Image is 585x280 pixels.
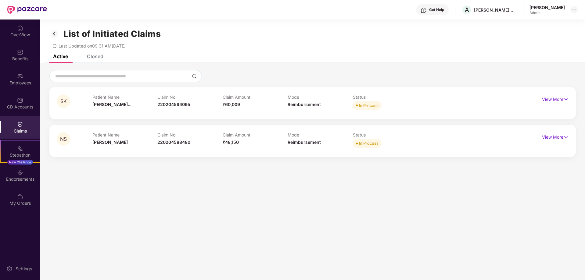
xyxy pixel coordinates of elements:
div: In Process [359,102,379,108]
div: New Challenge [7,160,33,165]
img: svg+xml;base64,PHN2ZyBpZD0iQmVuZWZpdHMiIHhtbG5zPSJodHRwOi8vd3d3LnczLm9yZy8yMDAwL3N2ZyIgd2lkdGg9Ij... [17,49,23,55]
span: Reimbursement [288,102,321,107]
img: svg+xml;base64,PHN2ZyBpZD0iRHJvcGRvd24tMzJ4MzIiIHhtbG5zPSJodHRwOi8vd3d3LnczLm9yZy8yMDAwL3N2ZyIgd2... [572,7,576,12]
p: Status [353,132,418,137]
span: Last Updated on 09:31 AM[DATE] [59,43,126,48]
p: Claim No [157,94,223,100]
img: New Pazcare Logo [7,6,47,14]
span: 220204594095 [157,102,190,107]
span: SK [60,99,67,104]
p: Mode [288,132,353,137]
h1: List of Initiated Claims [63,29,161,39]
span: Reimbursement [288,140,321,145]
img: svg+xml;base64,PHN2ZyBpZD0iQ0RfQWNjb3VudHMiIGRhdGEtbmFtZT0iQ0QgQWNjb3VudHMiIHhtbG5zPSJodHRwOi8vd3... [17,97,23,103]
div: Closed [87,53,103,59]
p: Claim Amount [223,94,288,100]
div: Get Help [429,7,444,12]
div: Admin [529,10,565,15]
img: svg+xml;base64,PHN2ZyBpZD0iRW5kb3JzZW1lbnRzIiB4bWxucz0iaHR0cDovL3d3dy53My5vcmcvMjAwMC9zdmciIHdpZH... [17,169,23,175]
span: [PERSON_NAME]... [92,102,131,107]
p: Mode [288,94,353,100]
span: NS [60,136,67,142]
div: Stepathon [1,152,40,158]
div: [PERSON_NAME] [529,5,565,10]
div: Active [53,53,68,59]
img: svg+xml;base64,PHN2ZyB4bWxucz0iaHR0cDovL3d3dy53My5vcmcvMjAwMC9zdmciIHdpZHRoPSIyMSIgaGVpZ2h0PSIyMC... [17,145,23,151]
p: View More [542,132,569,140]
img: svg+xml;base64,PHN2ZyB4bWxucz0iaHR0cDovL3d3dy53My5vcmcvMjAwMC9zdmciIHdpZHRoPSIxNyIgaGVpZ2h0PSIxNy... [563,134,569,140]
span: redo [52,43,57,48]
p: Status [353,94,418,100]
div: In Process [359,140,379,146]
img: svg+xml;base64,PHN2ZyBpZD0iTXlfT3JkZXJzIiBkYXRhLW5hbWU9Ik15IE9yZGVycyIgeG1sbnM9Imh0dHA6Ly93d3cudz... [17,193,23,200]
p: View More [542,94,569,103]
div: [PERSON_NAME] AGRI GENETICS [474,7,517,13]
p: Patient Name [92,132,158,137]
img: svg+xml;base64,PHN2ZyBpZD0iU2VhcmNoLTMyeDMyIiB4bWxucz0iaHR0cDovL3d3dy53My5vcmcvMjAwMC9zdmciIHdpZH... [192,74,197,79]
img: svg+xml;base64,PHN2ZyB4bWxucz0iaHR0cDovL3d3dy53My5vcmcvMjAwMC9zdmciIHdpZHRoPSIxNyIgaGVpZ2h0PSIxNy... [563,96,569,103]
img: svg+xml;base64,PHN2ZyBpZD0iRW1wbG95ZWVzIiB4bWxucz0iaHR0cDovL3d3dy53My5vcmcvMjAwMC9zdmciIHdpZHRoPS... [17,73,23,79]
img: svg+xml;base64,PHN2ZyBpZD0iQ2xhaW0iIHhtbG5zPSJodHRwOi8vd3d3LnczLm9yZy8yMDAwL3N2ZyIgd2lkdGg9IjIwIi... [17,121,23,127]
img: svg+xml;base64,PHN2ZyBpZD0iU2V0dGluZy0yMHgyMCIgeG1sbnM9Imh0dHA6Ly93d3cudzMub3JnLzIwMDAvc3ZnIiB3aW... [6,266,13,272]
img: svg+xml;base64,PHN2ZyBpZD0iSGVscC0zMngzMiIgeG1sbnM9Imh0dHA6Ly93d3cudzMub3JnLzIwMDAvc3ZnIiB3aWR0aD... [421,7,427,13]
span: 220204588480 [157,140,190,145]
p: Claim Amount [223,132,288,137]
span: ₹60,009 [223,102,240,107]
img: svg+xml;base64,PHN2ZyBpZD0iSG9tZSIgeG1sbnM9Imh0dHA6Ly93d3cudzMub3JnLzIwMDAvc3ZnIiB3aWR0aD0iMjAiIG... [17,25,23,31]
p: Patient Name [92,94,158,100]
span: A [465,6,469,13]
span: ₹48,150 [223,140,239,145]
div: Settings [14,266,34,272]
span: [PERSON_NAME] [92,140,128,145]
img: svg+xml;base64,PHN2ZyB3aWR0aD0iMzIiIGhlaWdodD0iMzIiIHZpZXdCb3g9IjAgMCAzMiAzMiIgZmlsbD0ibm9uZSIgeG... [49,29,59,39]
p: Claim No [157,132,223,137]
